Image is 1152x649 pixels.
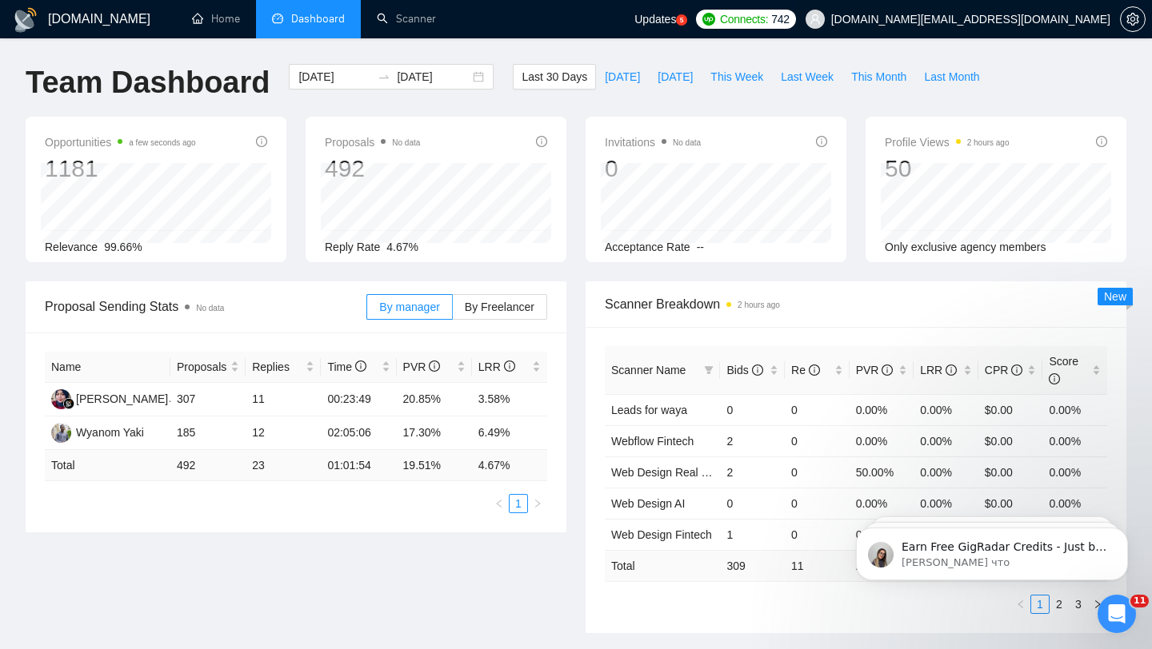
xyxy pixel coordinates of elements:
span: By manager [379,301,439,313]
span: LRR [478,360,515,373]
span: 11 [1130,595,1149,607]
span: PVR [403,360,441,373]
span: CPR [985,364,1022,376]
span: info-circle [816,136,827,147]
span: No data [196,304,224,313]
button: right [528,494,547,513]
span: Re [791,364,820,376]
a: WYWyanom Yaki [51,425,144,438]
a: Web Design AI [611,497,685,510]
span: Profile Views [885,133,1010,152]
td: 0.00% [850,488,914,519]
td: 307 [170,383,246,416]
td: 0.00% [914,488,978,519]
span: right [533,499,542,508]
a: Webflow Fintech [611,435,694,448]
div: 1181 [45,153,196,184]
span: [DATE] [605,68,640,86]
iframe: Intercom notifications сообщение [832,494,1152,606]
td: 0 [785,456,850,488]
td: 0 [720,488,785,519]
td: $0.00 [978,456,1043,488]
span: Last 30 Days [522,68,587,86]
span: Last Month [924,68,979,86]
button: left [490,494,509,513]
td: 0 [785,425,850,456]
img: upwork-logo.png [702,13,715,26]
td: 185 [170,416,246,450]
div: Wyanom Yaki [76,424,144,441]
span: 742 [771,10,789,28]
a: setting [1120,13,1146,26]
a: homeHome [192,12,240,26]
td: 00:23:49 [321,383,396,416]
button: [DATE] [596,64,649,90]
span: Only exclusive agency members [885,241,1046,253]
a: searchScanner [377,12,436,26]
div: 0 [605,153,701,184]
a: Leads for waya [611,404,687,416]
span: setting [1121,13,1145,26]
button: This Week [702,64,772,90]
button: This Month [842,64,915,90]
a: Web Design Real Estate [611,466,733,479]
button: setting [1120,6,1146,32]
li: Previous Page [490,494,509,513]
span: left [494,499,504,508]
td: 12 [246,416,321,450]
span: Relevance [45,241,98,253]
span: By Freelancer [465,301,534,313]
td: 0.00% [1042,425,1107,456]
td: 0 [720,394,785,425]
span: swap-right [378,70,390,83]
span: Scanner Name [611,364,686,376]
td: Total [605,550,720,581]
td: 02:05:06 [321,416,396,450]
span: Dashboard [291,12,345,26]
td: 11 [246,383,321,416]
span: Updates [634,13,676,26]
span: filter [701,358,717,382]
td: 309 [720,550,785,581]
th: Replies [246,352,321,383]
span: PVR [856,364,894,376]
button: [DATE] [649,64,702,90]
td: Total [45,450,170,481]
a: 1 [510,495,527,512]
time: 2 hours ago [967,138,1010,147]
td: 20.85% [397,383,472,416]
button: Last 30 Days [513,64,596,90]
time: 2 hours ago [738,301,780,309]
span: to [378,70,390,83]
span: No data [392,138,420,147]
td: $0.00 [978,394,1043,425]
td: 0 [785,394,850,425]
td: 01:01:54 [321,450,396,481]
td: 0.00% [914,394,978,425]
li: Next Page [528,494,547,513]
div: 492 [325,153,420,184]
span: info-circle [1011,364,1022,376]
div: 50 [885,153,1010,184]
td: 19.51 % [397,450,472,481]
span: Score [1049,355,1078,385]
span: -- [697,241,704,253]
span: info-circle [429,360,440,372]
img: logo [13,7,38,33]
span: info-circle [504,360,515,372]
td: 0.00% [1042,456,1107,488]
img: RH [51,389,71,409]
input: Start date [298,68,371,86]
span: 4.67% [386,241,418,253]
input: End date [397,68,470,86]
td: $0.00 [978,488,1043,519]
button: Last Month [915,64,988,90]
th: Name [45,352,170,383]
span: Replies [252,358,302,376]
td: 3.58% [472,383,547,416]
span: filter [704,365,714,375]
